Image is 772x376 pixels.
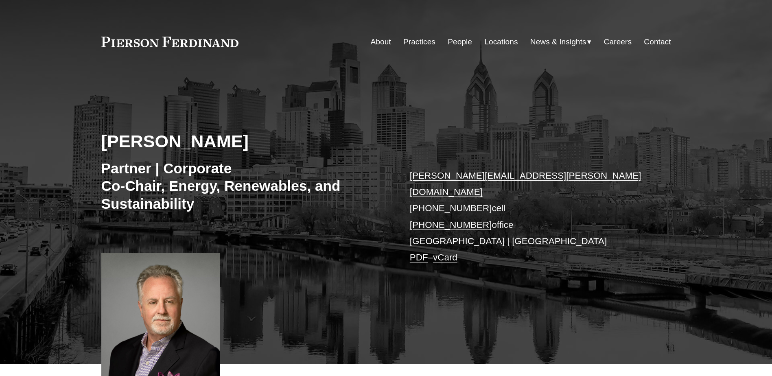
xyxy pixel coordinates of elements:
[403,34,435,50] a: Practices
[433,252,457,262] a: vCard
[530,35,586,49] span: News & Insights
[604,34,632,50] a: Careers
[484,34,518,50] a: Locations
[101,160,386,213] h3: Partner | Corporate Co-Chair, Energy, Renewables, and Sustainability
[448,34,472,50] a: People
[530,34,592,50] a: folder dropdown
[371,34,391,50] a: About
[410,203,492,213] a: [PHONE_NUMBER]
[410,171,641,197] a: [PERSON_NAME][EMAIL_ADDRESS][PERSON_NAME][DOMAIN_NAME]
[410,220,492,230] a: [PHONE_NUMBER]
[644,34,671,50] a: Contact
[410,168,647,266] p: cell office [GEOGRAPHIC_DATA] | [GEOGRAPHIC_DATA] –
[101,131,386,152] h2: [PERSON_NAME]
[410,252,428,262] a: PDF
